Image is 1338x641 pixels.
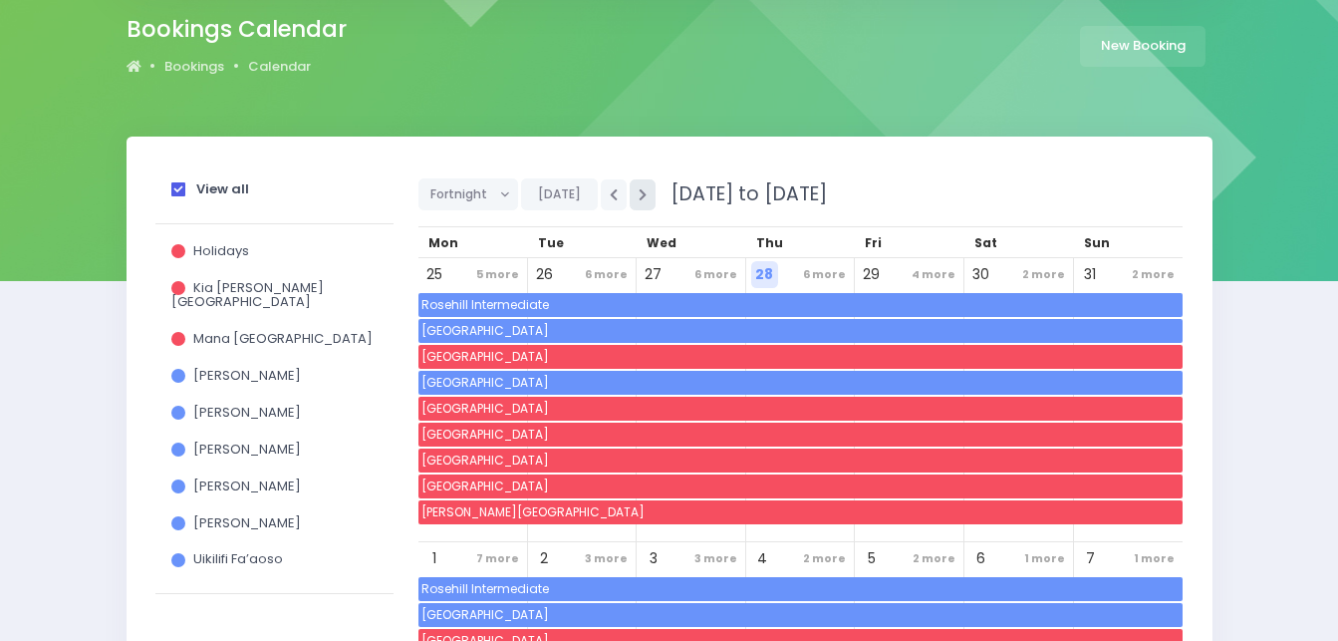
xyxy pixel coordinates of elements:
span: Macleans Primary School [418,475,1183,498]
span: 6 more [580,261,633,288]
span: Ormiston Primary School [418,500,1183,524]
span: 25 [421,261,448,288]
span: 2 more [908,545,960,572]
span: Kia [PERSON_NAME][GEOGRAPHIC_DATA] [171,278,324,311]
span: Alfriston School [418,371,1183,395]
span: [PERSON_NAME] [193,440,301,459]
span: Sat [974,234,997,251]
span: 2 more [1127,261,1180,288]
span: 2 more [798,545,851,572]
span: Sandspit Road School [418,345,1183,369]
a: Bookings [164,57,224,77]
span: 1 [421,545,448,572]
span: 31 [1077,261,1104,288]
span: Rosehill Intermediate [418,577,1183,601]
span: Mana [GEOGRAPHIC_DATA] [193,329,373,348]
span: Holidays [193,241,249,260]
a: New Booking [1080,26,1205,67]
span: 6 [967,545,994,572]
h2: Bookings Calendar [127,16,347,43]
span: 2 [531,545,558,572]
span: Tue [538,234,564,251]
span: [PERSON_NAME] [193,513,301,532]
span: Mon [428,234,458,251]
span: 3 more [580,545,633,572]
span: Tauraroa Area School [418,397,1183,421]
strong: View all [196,179,249,198]
span: 28 [751,261,778,288]
span: 3 [640,545,667,572]
span: [PERSON_NAME] [193,477,301,495]
span: 5 more [471,261,524,288]
span: 29 [858,261,885,288]
span: 6 more [689,261,742,288]
span: 4 more [907,261,960,288]
span: 1 more [1019,545,1070,572]
span: Wed [647,234,676,251]
span: Clevedon School [418,449,1183,473]
span: 6 more [798,261,851,288]
span: 3 more [689,545,742,572]
span: 5 [858,545,885,572]
span: 2 more [1017,261,1070,288]
span: 7 more [471,545,524,572]
span: 1 more [1129,545,1180,572]
span: 7 [1077,545,1104,572]
span: 27 [640,261,667,288]
span: 4 [749,545,776,572]
span: Thu [756,234,783,251]
span: Fri [865,234,882,251]
span: Everglade School [418,603,1183,627]
button: [DATE] [521,178,598,210]
span: 30 [967,261,994,288]
a: Calendar [248,57,311,77]
span: Rosehill Intermediate [418,293,1183,317]
span: Sun [1084,234,1110,251]
span: Te Hihi School [418,423,1183,447]
button: Fortnight [418,178,519,210]
span: Uikilifi Fa’aoso [193,549,283,568]
span: [PERSON_NAME] [193,403,301,422]
span: Everglade School [418,319,1183,343]
span: [PERSON_NAME] [193,366,301,385]
span: Fortnight [430,179,492,209]
span: [DATE] to [DATE] [659,180,827,207]
span: 26 [531,261,558,288]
